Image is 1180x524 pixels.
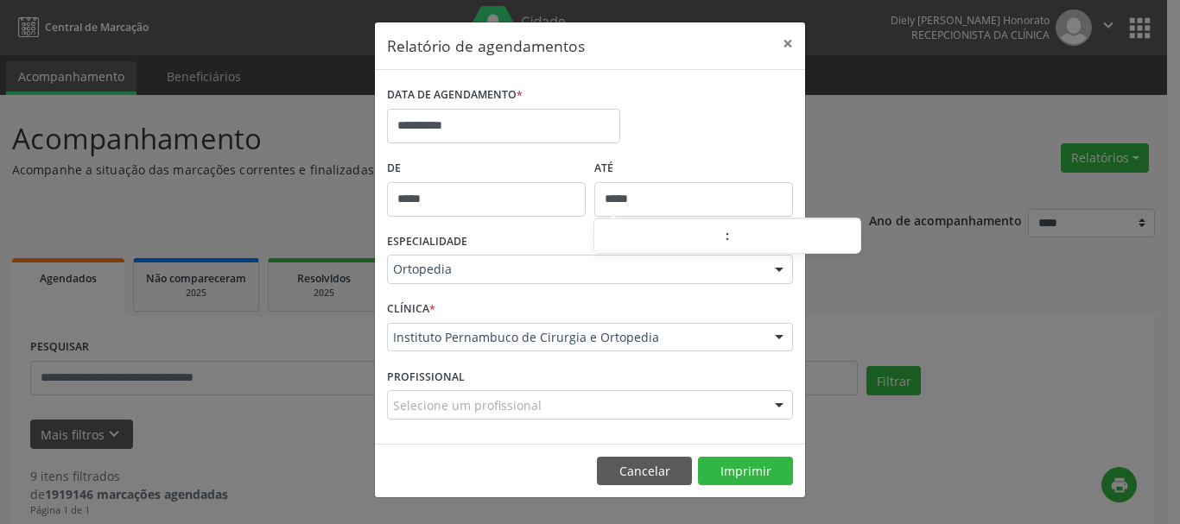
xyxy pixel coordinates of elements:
[387,363,465,390] label: PROFISSIONAL
[387,82,523,109] label: DATA DE AGENDAMENTO
[771,22,805,65] button: Close
[387,155,586,182] label: De
[393,396,542,414] span: Selecione um profissional
[387,296,435,323] label: CLÍNICA
[387,229,467,256] label: ESPECIALIDADE
[730,220,860,255] input: Minute
[698,457,793,486] button: Imprimir
[594,220,725,255] input: Hour
[597,457,692,486] button: Cancelar
[387,35,585,57] h5: Relatório de agendamentos
[393,261,758,278] span: Ortopedia
[594,155,793,182] label: ATÉ
[393,329,758,346] span: Instituto Pernambuco de Cirurgia e Ortopedia
[725,218,730,253] span: :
